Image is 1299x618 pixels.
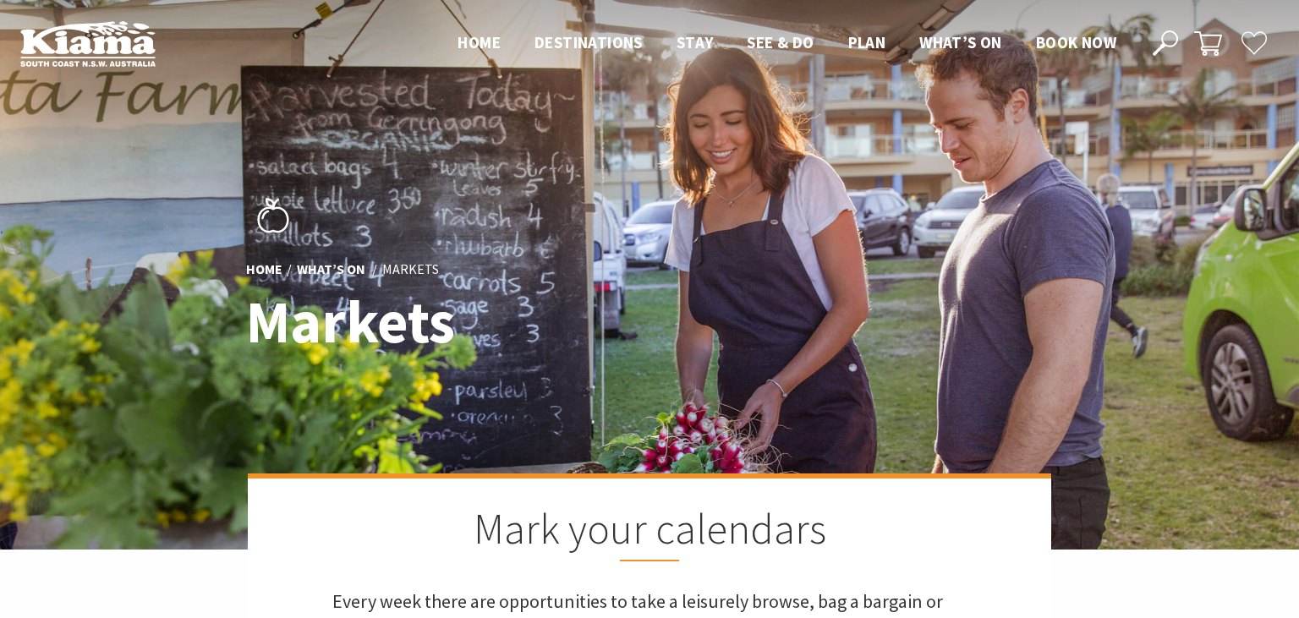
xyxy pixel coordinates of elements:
[332,504,967,561] h2: Mark your calendars
[246,260,282,279] a: Home
[382,259,439,281] li: Markets
[534,32,643,52] span: Destinations
[677,32,714,52] span: Stay
[747,32,814,52] span: See & Do
[1036,32,1116,52] span: Book now
[919,32,1002,52] span: What’s On
[297,260,365,279] a: What’s On
[20,20,156,67] img: Kiama Logo
[458,32,501,52] span: Home
[246,289,724,354] h1: Markets
[441,30,1133,57] nav: Main Menu
[848,32,886,52] span: Plan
